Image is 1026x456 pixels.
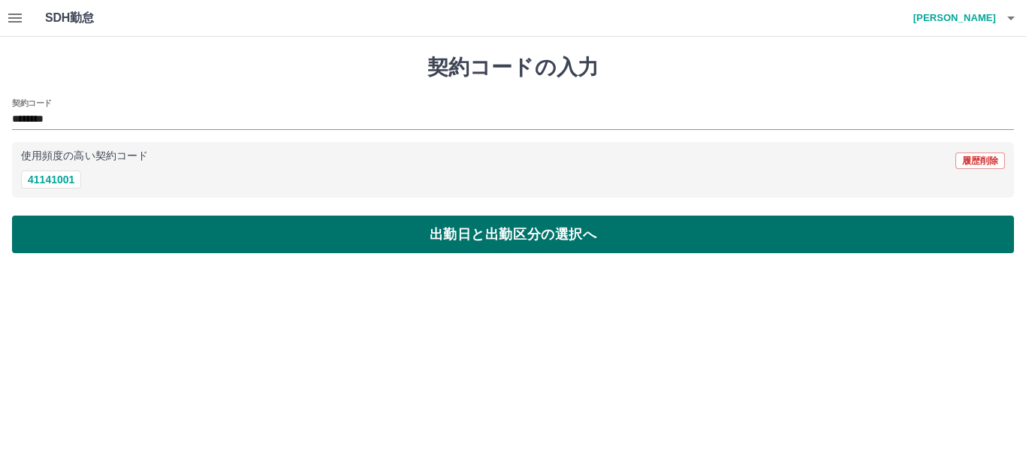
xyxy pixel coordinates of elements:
button: 41141001 [21,171,81,189]
h1: 契約コードの入力 [12,55,1014,80]
p: 使用頻度の高い契約コード [21,151,148,162]
button: 履歴削除 [955,153,1005,169]
h2: 契約コード [12,97,52,109]
button: 出勤日と出勤区分の選択へ [12,216,1014,253]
